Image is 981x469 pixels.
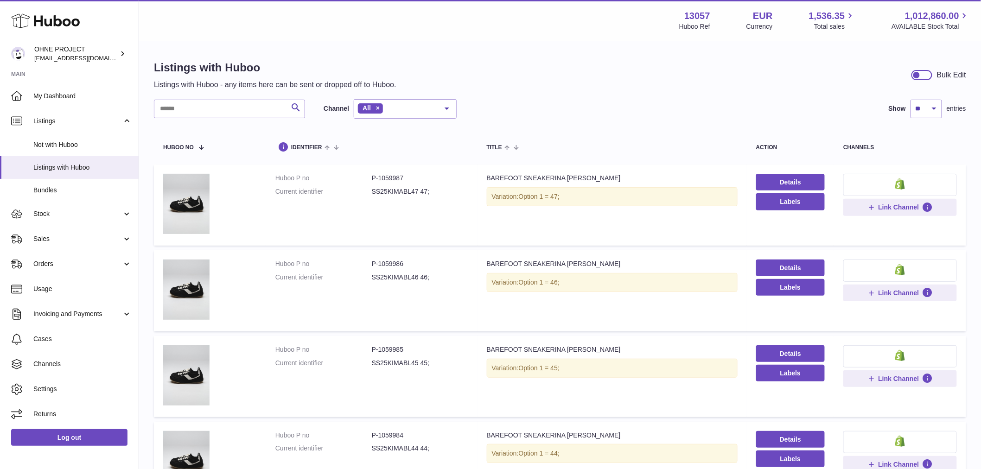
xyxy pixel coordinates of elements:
[372,187,468,196] dd: SS25KIMABL47 47;
[519,193,560,200] span: Option 1 = 47;
[372,273,468,282] dd: SS25KIMABL46 46;
[34,54,136,62] span: [EMAIL_ADDRESS][DOMAIN_NAME]
[519,364,560,372] span: Option 1 = 45;
[291,145,322,151] span: identifier
[33,310,122,318] span: Invoicing and Payments
[275,431,372,440] dt: Huboo P no
[275,187,372,196] dt: Current identifier
[163,145,194,151] span: Huboo no
[33,163,132,172] span: Listings with Huboo
[372,174,468,183] dd: P-1059987
[363,104,371,112] span: All
[843,145,957,151] div: channels
[487,145,502,151] span: title
[163,174,210,234] img: BAREFOOT SNEAKERINA KIMA BLACK
[275,260,372,268] dt: Huboo P no
[756,279,825,296] button: Labels
[947,104,966,113] span: entries
[275,273,372,282] dt: Current identifier
[895,264,905,275] img: shopify-small.png
[275,444,372,453] dt: Current identifier
[843,285,957,301] button: Link Channel
[275,345,372,354] dt: Huboo P no
[756,431,825,448] a: Details
[895,350,905,361] img: shopify-small.png
[372,345,468,354] dd: P-1059985
[372,431,468,440] dd: P-1059984
[814,22,855,31] span: Total sales
[154,80,396,90] p: Listings with Huboo - any items here can be sent or dropped off to Huboo.
[154,60,396,75] h1: Listings with Huboo
[756,450,825,467] button: Labels
[487,431,738,440] div: BAREFOOT SNEAKERINA [PERSON_NAME]
[33,285,132,293] span: Usage
[895,178,905,190] img: shopify-small.png
[487,359,738,378] div: Variation:
[746,22,773,31] div: Currency
[756,193,825,210] button: Labels
[487,174,738,183] div: BAREFOOT SNEAKERINA [PERSON_NAME]
[33,234,122,243] span: Sales
[33,385,132,393] span: Settings
[372,260,468,268] dd: P-1059986
[756,145,825,151] div: action
[324,104,349,113] label: Channel
[892,10,970,31] a: 1,012,860.00 AVAILABLE Stock Total
[519,450,560,457] span: Option 1 = 44;
[843,199,957,215] button: Link Channel
[756,174,825,190] a: Details
[843,370,957,387] button: Link Channel
[33,140,132,149] span: Not with Huboo
[519,279,560,286] span: Option 1 = 46;
[895,436,905,447] img: shopify-small.png
[487,273,738,292] div: Variation:
[33,92,132,101] span: My Dashboard
[879,289,919,297] span: Link Channel
[889,104,906,113] label: Show
[879,374,919,383] span: Link Channel
[163,260,210,320] img: BAREFOOT SNEAKERINA KIMA BLACK
[33,260,122,268] span: Orders
[11,429,127,446] a: Log out
[756,365,825,381] button: Labels
[372,359,468,368] dd: SS25KIMABL45 45;
[937,70,966,80] div: Bulk Edit
[679,22,710,31] div: Huboo Ref
[487,345,738,354] div: BAREFOOT SNEAKERINA [PERSON_NAME]
[879,460,919,469] span: Link Channel
[163,345,210,406] img: BAREFOOT SNEAKERINA KIMA BLACK
[11,47,25,61] img: internalAdmin-13057@internal.huboo.com
[753,10,772,22] strong: EUR
[879,203,919,211] span: Link Channel
[905,10,959,22] span: 1,012,860.00
[487,260,738,268] div: BAREFOOT SNEAKERINA [PERSON_NAME]
[275,174,372,183] dt: Huboo P no
[809,10,845,22] span: 1,536.35
[33,186,132,195] span: Bundles
[33,410,132,418] span: Returns
[756,260,825,276] a: Details
[487,444,738,463] div: Variation:
[684,10,710,22] strong: 13057
[275,359,372,368] dt: Current identifier
[809,10,856,31] a: 1,536.35 Total sales
[33,335,132,343] span: Cases
[33,117,122,126] span: Listings
[756,345,825,362] a: Details
[34,45,118,63] div: OHNE PROJECT
[487,187,738,206] div: Variation:
[372,444,468,453] dd: SS25KIMABL44 44;
[892,22,970,31] span: AVAILABLE Stock Total
[33,360,132,368] span: Channels
[33,209,122,218] span: Stock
